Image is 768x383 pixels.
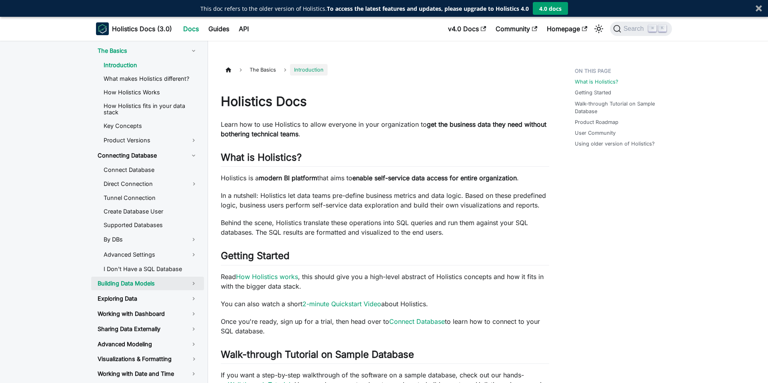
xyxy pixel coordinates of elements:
[221,349,549,364] h2: Walk-through Tutorial on Sample Database
[575,89,611,96] a: Getting Started
[112,24,172,34] b: Holistics Docs (3.0)
[221,250,549,265] h2: Getting Started
[97,248,204,261] a: Advanced Settings
[592,22,605,35] button: Switch between dark and light mode (currently light mode)
[204,22,234,35] a: Guides
[221,317,549,336] p: Once you're ready, sign up for a trial, then head over to to learn how to connect to your SQL dat...
[91,307,204,321] a: Working with Dashboard
[97,219,204,231] a: Supported Databases
[200,4,529,13] div: This doc refers to the older version of Holistics.To access the latest features and updates, plea...
[97,73,204,85] a: What makes Holistics different?
[91,277,204,290] a: Building Data Models
[648,25,656,32] kbd: ⌘
[97,178,184,190] a: Direct Connection
[97,263,204,275] a: I Don't Have a SQL Database
[221,64,236,76] a: Home page
[221,218,549,237] p: Behind the scene, Holistics translate these operations into SQL queries and run them against your...
[658,25,666,32] kbd: K
[443,22,491,35] a: v4.0 Docs
[542,22,592,35] a: Homepage
[91,353,184,365] a: Visualizations & Formatting
[575,78,618,86] a: What is Holistics?
[621,25,649,32] span: Search
[97,233,204,246] a: By DBs
[352,174,517,182] strong: enable self-service data access for entire organization
[302,300,381,308] a: 2-minute Quickstart Video
[91,149,204,162] a: Connecting Database
[221,94,549,110] h1: Holistics Docs
[290,64,328,76] span: Introduction
[91,367,204,381] a: Working with Date and Time
[184,178,204,190] button: Toggle the collapsible sidebar category 'Direct Connection'
[491,22,542,35] a: Community
[575,129,616,137] a: User Community
[97,164,204,176] a: Connect Database
[533,2,568,15] button: 4.0 docs
[97,192,204,204] a: Tunnel Connection
[575,100,670,115] a: Walk-through Tutorial on Sample Database
[221,299,549,309] p: You can also watch a short about Holistics.
[97,205,204,217] a: Create Database User
[221,173,549,183] p: Holistics is a that aims to .
[221,120,549,139] p: Learn how to use Holistics to allow everyone in your organization to .
[327,5,529,12] strong: To access the latest features and updates, please upgrade to Holistics 4.0
[389,317,445,325] a: Connect Database
[234,22,254,35] a: API
[575,140,655,148] a: Using older version of Holistics?
[221,152,549,167] h2: What is Holistics?
[221,64,549,76] nav: Breadcrumbs
[97,134,204,147] a: Product Versions
[97,100,204,118] a: How Holistics fits in your data stack
[575,118,618,126] a: Product Roadmap
[178,22,204,35] a: Docs
[259,174,317,182] strong: modern BI platform
[91,44,204,58] a: The Basics
[97,86,204,98] a: How Holistics Works
[221,272,549,291] p: Read , this should give you a high-level abstract of Holistics concepts and how it fits in with t...
[236,273,298,281] a: How Holistics works
[246,64,280,76] span: The Basics
[184,353,204,365] button: Toggle the collapsible sidebar category 'Visualizations & Formatting'
[91,337,204,351] a: Advanced Modeling
[610,22,672,36] button: Search
[91,292,204,305] a: Exploring Data
[221,191,549,210] p: In a nutshell: Holistics let data teams pre-define business metrics and data logic. Based on thes...
[97,120,204,132] a: Key Concepts
[96,22,172,35] a: HolisticsHolistics Docs (3.0)
[91,322,204,336] a: Sharing Data Externally
[96,22,109,35] img: Holistics
[97,59,204,71] a: Introduction
[200,4,529,13] p: This doc refers to the older version of Holistics.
